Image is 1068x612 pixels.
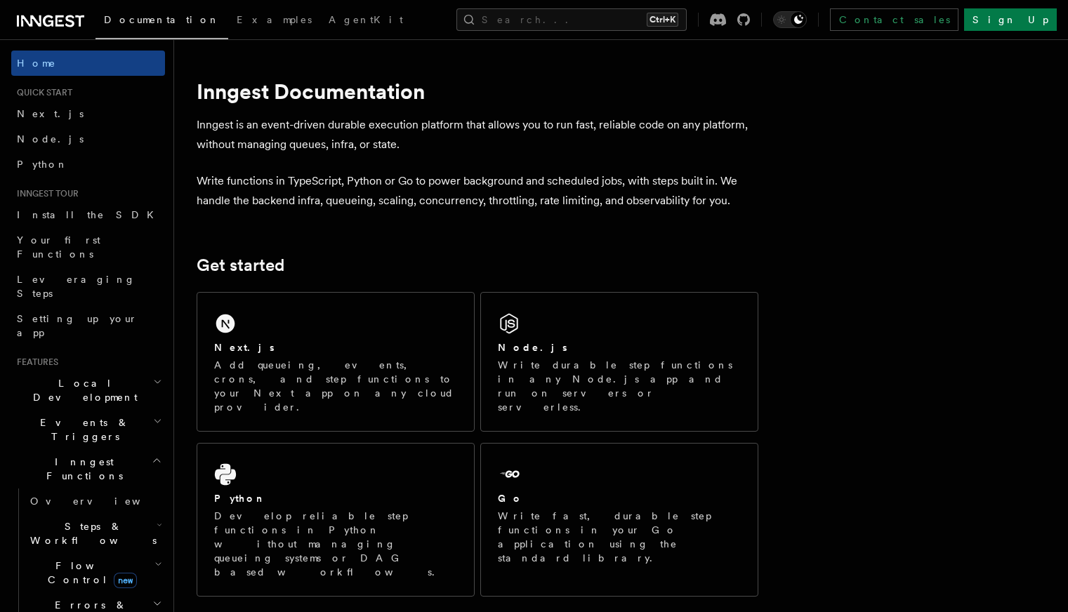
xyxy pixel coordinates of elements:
button: Local Development [11,371,165,410]
a: Setting up your app [11,306,165,345]
kbd: Ctrl+K [647,13,678,27]
span: Events & Triggers [11,415,153,444]
a: Sign Up [964,8,1057,31]
a: Install the SDK [11,202,165,227]
p: Inngest is an event-driven durable execution platform that allows you to run fast, reliable code ... [197,115,758,154]
a: GoWrite fast, durable step functions in your Go application using the standard library. [480,443,758,597]
span: Overview [30,495,175,507]
span: Local Development [11,376,153,404]
span: Leveraging Steps [17,274,136,299]
button: Inngest Functions [11,449,165,488]
span: Inngest Functions [11,455,152,483]
span: Your first Functions [17,234,100,260]
span: Inngest tour [11,188,79,199]
h1: Inngest Documentation [197,79,758,104]
a: Documentation [95,4,228,39]
span: AgentKit [329,14,403,25]
span: Home [17,56,56,70]
p: Develop reliable step functions in Python without managing queueing systems or DAG based workflows. [214,509,457,579]
a: Examples [228,4,320,38]
button: Toggle dark mode [773,11,807,28]
a: Home [11,51,165,76]
p: Add queueing, events, crons, and step functions to your Next app on any cloud provider. [214,358,457,414]
p: Write fast, durable step functions in your Go application using the standard library. [498,509,741,565]
p: Write durable step functions in any Node.js app and run on servers or serverless. [498,358,741,414]
h2: Python [214,491,266,505]
a: Next.js [11,101,165,126]
span: Next.js [17,108,84,119]
a: Your first Functions [11,227,165,267]
button: Search...Ctrl+K [456,8,687,31]
a: Node.js [11,126,165,152]
h2: Go [498,491,523,505]
span: Documentation [104,14,220,25]
a: Leveraging Steps [11,267,165,306]
button: Steps & Workflows [25,514,165,553]
h2: Node.js [498,340,567,354]
span: Setting up your app [17,313,138,338]
a: PythonDevelop reliable step functions in Python without managing queueing systems or DAG based wo... [197,443,475,597]
a: AgentKit [320,4,411,38]
span: Node.js [17,133,84,145]
span: new [114,573,137,588]
a: Node.jsWrite durable step functions in any Node.js app and run on servers or serverless. [480,292,758,432]
a: Overview [25,488,165,514]
a: Next.jsAdd queueing, events, crons, and step functions to your Next app on any cloud provider. [197,292,475,432]
button: Events & Triggers [11,410,165,449]
span: Python [17,159,68,170]
a: Contact sales [830,8,958,31]
span: Flow Control [25,559,154,587]
span: Examples [237,14,312,25]
h2: Next.js [214,340,275,354]
a: Python [11,152,165,177]
p: Write functions in TypeScript, Python or Go to power background and scheduled jobs, with steps bu... [197,171,758,211]
span: Features [11,357,58,368]
button: Flow Controlnew [25,553,165,592]
span: Install the SDK [17,209,162,220]
a: Get started [197,255,284,275]
span: Steps & Workflows [25,519,157,547]
span: Quick start [11,87,72,98]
